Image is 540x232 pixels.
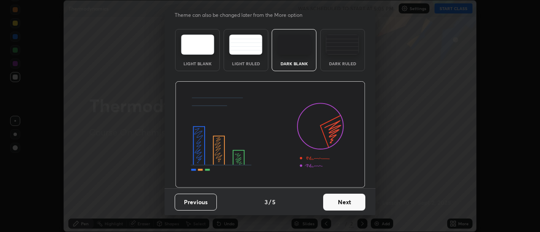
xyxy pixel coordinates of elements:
div: Dark Blank [277,61,311,66]
button: Next [323,194,365,211]
p: Theme can also be changed later from the More option [175,11,311,19]
h4: 3 [265,197,268,206]
img: lightRuledTheme.5fabf969.svg [229,35,262,55]
img: darkRuledTheme.de295e13.svg [326,35,359,55]
button: Previous [175,194,217,211]
div: Light Blank [181,61,214,66]
h4: / [269,197,271,206]
div: Light Ruled [229,61,263,66]
h4: 5 [272,197,275,206]
img: darkTheme.f0cc69e5.svg [278,35,311,55]
img: lightTheme.e5ed3b09.svg [181,35,214,55]
img: darkThemeBanner.d06ce4a2.svg [175,81,365,188]
div: Dark Ruled [326,61,359,66]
